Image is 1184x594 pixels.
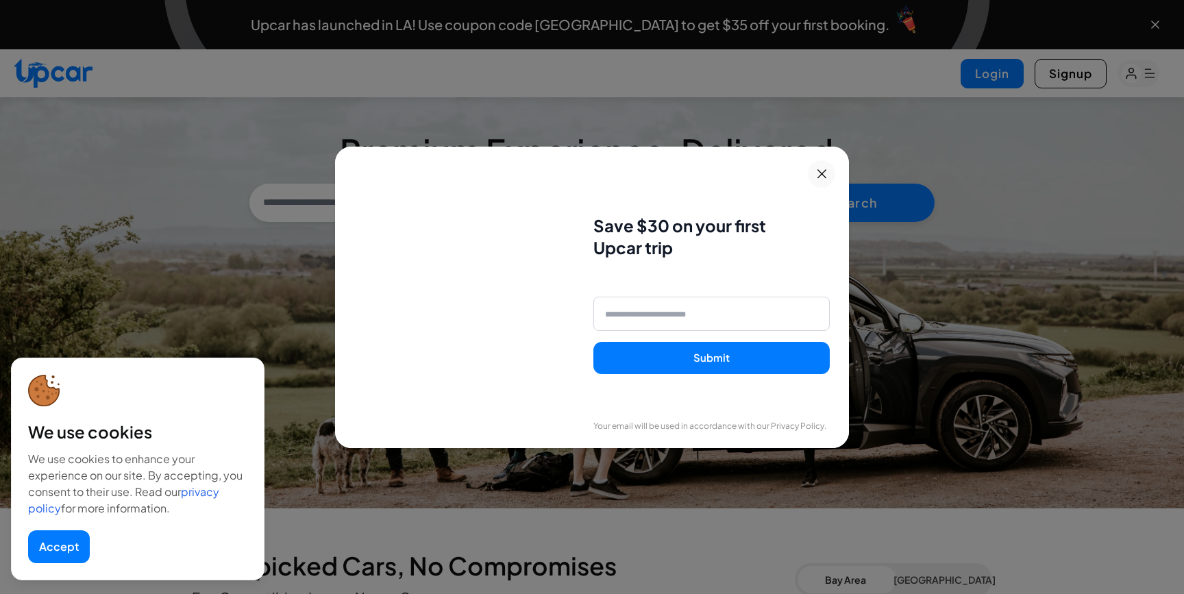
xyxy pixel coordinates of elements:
[593,421,830,432] p: Your email will be used in accordance with our Privacy Policy.
[593,214,830,258] h3: Save $30 on your first Upcar trip
[28,451,247,517] div: We use cookies to enhance your experience on our site. By accepting, you consent to their use. Re...
[593,342,830,374] button: Submit
[28,375,60,407] img: cookie-icon.svg
[28,421,247,443] div: We use cookies
[335,147,574,448] img: Family enjoying car ride
[28,530,90,563] button: Accept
